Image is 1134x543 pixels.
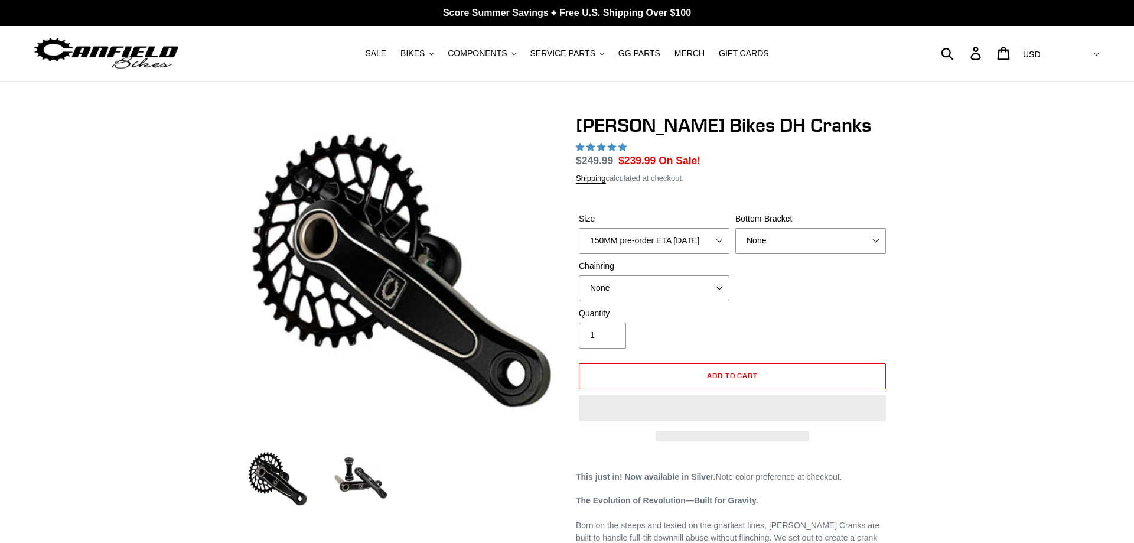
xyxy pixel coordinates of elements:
[713,45,775,61] a: GIFT CARDS
[32,35,180,72] img: Canfield Bikes
[707,371,758,380] span: Add to cart
[579,213,729,225] label: Size
[400,48,425,58] span: BIKES
[576,173,889,184] div: calculated at checkout.
[576,472,716,482] strong: This just in! Now available in Silver.
[669,45,711,61] a: MERCH
[579,363,886,389] button: Add to cart
[659,153,700,168] span: On Sale!
[576,471,889,483] p: Note color preference at checkout.
[576,114,889,136] h1: [PERSON_NAME] Bikes DH Cranks
[448,48,507,58] span: COMPONENTS
[524,45,610,61] button: SERVICE PARTS
[576,174,606,184] a: Shipping
[618,48,660,58] span: GG PARTS
[245,446,310,511] img: Load image into Gallery viewer, Canfield Bikes DH Cranks
[674,48,705,58] span: MERCH
[359,45,392,61] a: SALE
[247,116,556,425] img: Canfield Bikes DH Cranks
[719,48,769,58] span: GIFT CARDS
[947,40,977,66] input: Search
[579,307,729,320] label: Quantity
[442,45,522,61] button: COMPONENTS
[530,48,595,58] span: SERVICE PARTS
[735,213,886,225] label: Bottom-Bracket
[395,45,439,61] button: BIKES
[576,155,613,167] s: $249.99
[612,45,666,61] a: GG PARTS
[618,155,656,167] span: $239.99
[576,142,629,152] span: 4.91 stars
[579,260,729,272] label: Chainring
[576,496,758,505] strong: The Evolution of Revolution—Built for Gravity.
[365,48,386,58] span: SALE
[328,446,393,511] img: Load image into Gallery viewer, Canfield Bikes DH Cranks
